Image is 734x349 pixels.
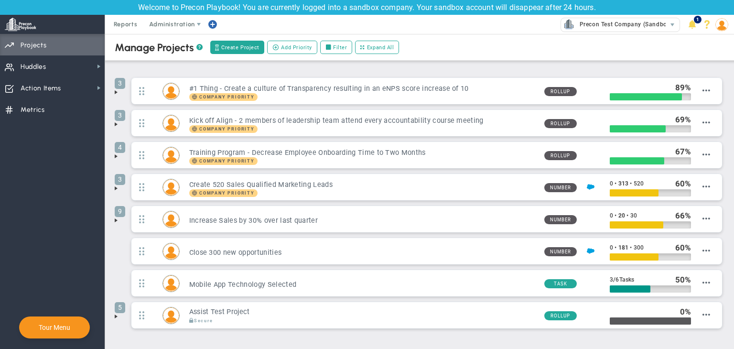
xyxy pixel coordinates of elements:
[267,41,317,54] button: Add Priority
[675,178,691,189] div: %
[544,183,577,192] span: Number
[194,316,213,326] span: Secure
[575,18,672,31] span: Precon Test Company (Sandbox)
[587,183,594,191] img: Salesforce Enabled<br />Sandbox: Quarterly Leads and Opportunities
[189,93,258,101] span: Company Priority
[320,41,352,54] label: Filter
[630,212,637,219] span: 30
[675,146,691,157] div: %
[544,87,577,96] span: Rollup
[675,115,685,124] span: 69
[163,211,179,228] img: Katie Williams
[163,179,179,196] img: Sudhir Dakshinamurthy
[189,157,258,165] span: Company Priority
[355,41,399,54] button: Expand All
[675,211,685,220] span: 66
[163,275,179,292] img: Lucy Rodriguez
[189,316,213,326] div: Secure
[115,142,125,153] span: 4
[680,306,691,317] div: %
[109,15,142,34] span: Reports
[544,151,577,160] span: Rollup
[544,247,577,256] span: Number
[675,83,685,92] span: 89
[162,179,180,196] div: Sudhir Dakshinamurthy
[675,242,691,253] div: %
[189,307,537,316] h3: Assist Test Project
[162,211,180,228] div: Katie Williams
[21,78,61,98] span: Action Items
[163,115,179,131] img: Miguel Cabrera
[189,189,258,197] span: Company Priority
[618,244,628,251] span: 181
[115,41,203,54] div: Manage Projects
[615,244,616,251] span: •
[199,95,255,99] span: Company Priority
[610,180,613,187] span: 0
[619,276,635,283] span: Tasks
[675,243,685,252] span: 60
[115,174,125,185] span: 3
[618,212,625,219] span: 20
[544,119,577,128] span: Rollup
[675,179,685,188] span: 60
[162,243,180,260] div: Mark Collins
[634,244,644,251] span: 300
[199,127,255,131] span: Company Priority
[666,18,680,32] span: select
[675,275,685,284] span: 50
[615,180,616,187] span: •
[162,307,180,324] div: Sudhir Dakshinamurthy
[685,15,700,34] li: Announcements
[189,180,537,189] h3: Create 520 Sales Qualified Marketing Leads
[544,311,577,320] span: Rollup
[162,83,180,100] div: Mark Collins
[634,180,644,187] span: 520
[618,180,628,187] span: 313
[610,212,613,219] span: 0
[115,78,125,89] span: 3
[115,206,125,217] span: 9
[149,21,194,28] span: Administration
[115,302,125,313] span: 5
[680,307,685,316] span: 0
[615,212,616,219] span: •
[36,323,73,332] button: Tour Menu
[700,15,714,34] li: Help & Frequently Asked Questions (FAQ)
[675,147,685,156] span: 67
[199,191,255,196] span: Company Priority
[675,82,691,93] div: %
[281,44,312,52] span: Add Priority
[162,115,180,132] div: Miguel Cabrera
[189,125,258,133] span: Company Priority
[199,159,255,164] span: Company Priority
[189,148,537,157] h3: Training Program - Decrease Employee Onboarding Time to Two Months
[613,276,615,283] span: /
[544,279,577,288] span: Task
[189,280,537,289] h3: Mobile App Technology Selected
[189,116,537,125] h3: Kick off Align - 2 members of leadership team attend every accountability course meeting
[675,114,691,125] div: %
[21,100,45,120] span: Metrics
[630,180,632,187] span: •
[163,307,179,324] img: Sudhir Dakshinamurthy
[189,84,537,93] h3: #1 Thing - Create a culture of Transparency resulting in an eNPS score increase of 10
[675,210,691,221] div: %
[610,276,634,283] span: 3 6
[210,41,264,54] button: Create Project
[21,35,46,55] span: Projects
[221,44,259,52] span: Create Project
[367,44,394,52] span: Expand All
[162,147,180,164] div: Lisa Jenkins
[563,18,575,30] img: 33592.Company.photo
[163,83,179,99] img: Mark Collins
[544,215,577,224] span: Number
[626,212,628,219] span: •
[630,244,632,251] span: •
[189,216,537,225] h3: Increase Sales by 30% over last quarter
[21,57,46,77] span: Huddles
[162,275,180,292] div: Lucy Rodriguez
[694,16,702,23] span: 1
[163,243,179,260] img: Mark Collins
[587,247,594,255] img: Salesforce Enabled<br />Sandbox: Quarterly Leads and Opportunities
